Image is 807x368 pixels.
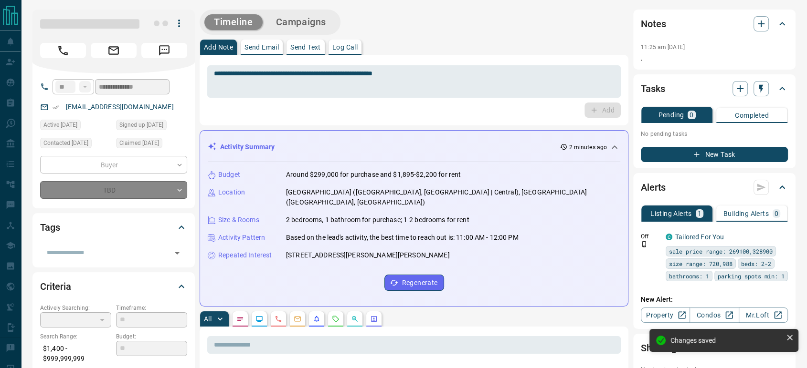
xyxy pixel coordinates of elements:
[40,279,71,294] h2: Criteria
[690,307,739,323] a: Condos
[650,210,692,217] p: Listing Alerts
[218,187,245,197] p: Location
[641,44,685,51] p: 11:25 am [DATE]
[116,138,187,151] div: Tue Aug 12 2025
[641,295,788,305] p: New Alert:
[266,14,336,30] button: Campaigns
[40,304,111,312] p: Actively Searching:
[641,241,648,247] svg: Push Notification Only
[313,315,320,323] svg: Listing Alerts
[690,112,693,118] p: 0
[332,44,358,51] p: Log Call
[204,316,212,322] p: All
[669,259,733,268] span: size range: 720,988
[641,337,788,359] div: Showings
[739,307,788,323] a: Mr.Loft
[40,156,187,174] div: Buyer
[641,53,788,63] p: .
[116,304,187,312] p: Timeframe:
[66,103,174,111] a: [EMAIL_ADDRESS][DOMAIN_NAME]
[170,246,184,260] button: Open
[119,138,159,148] span: Claimed [DATE]
[332,315,340,323] svg: Requests
[218,215,259,225] p: Size & Rooms
[641,16,666,31] h2: Notes
[670,337,782,344] div: Changes saved
[775,210,778,217] p: 0
[40,120,111,133] div: Thu Aug 14 2025
[290,44,321,51] p: Send Text
[40,216,187,239] div: Tags
[641,340,681,356] h2: Showings
[698,210,701,217] p: 1
[351,315,359,323] svg: Opportunities
[641,232,660,241] p: Off
[40,181,187,199] div: TBD
[244,44,279,51] p: Send Email
[718,271,785,281] span: parking spots min: 1
[723,210,769,217] p: Building Alerts
[91,43,137,58] span: Email
[641,176,788,199] div: Alerts
[40,341,111,367] p: $1,400 - $999,999,999
[286,170,461,180] p: Around $299,000 for purchase and $1,895-$2,200 for rent
[40,220,60,235] h2: Tags
[669,246,773,256] span: sale price range: 269100,328900
[641,180,666,195] h2: Alerts
[40,275,187,298] div: Criteria
[641,77,788,100] div: Tasks
[641,147,788,162] button: New Task
[286,250,450,260] p: [STREET_ADDRESS][PERSON_NAME][PERSON_NAME]
[641,307,690,323] a: Property
[236,315,244,323] svg: Notes
[641,12,788,35] div: Notes
[275,315,282,323] svg: Calls
[658,112,684,118] p: Pending
[741,259,771,268] span: beds: 2-2
[43,120,77,130] span: Active [DATE]
[43,138,88,148] span: Contacted [DATE]
[208,138,620,156] div: Activity Summary2 minutes ago
[119,120,163,130] span: Signed up [DATE]
[641,81,665,96] h2: Tasks
[294,315,301,323] svg: Emails
[675,233,724,241] a: Tailored For You
[204,14,263,30] button: Timeline
[384,275,444,291] button: Regenerate
[641,127,788,141] p: No pending tasks
[218,170,240,180] p: Budget
[286,233,519,243] p: Based on the lead's activity, the best time to reach out is: 11:00 AM - 12:00 PM
[40,138,111,151] div: Tue Aug 12 2025
[666,234,672,240] div: condos.ca
[255,315,263,323] svg: Lead Browsing Activity
[53,104,59,111] svg: Email Verified
[40,43,86,58] span: Call
[370,315,378,323] svg: Agent Actions
[218,233,265,243] p: Activity Pattern
[220,142,275,152] p: Activity Summary
[569,143,607,152] p: 2 minutes ago
[669,271,709,281] span: bathrooms: 1
[40,332,111,341] p: Search Range:
[204,44,233,51] p: Add Note
[116,332,187,341] p: Budget:
[735,112,769,119] p: Completed
[141,43,187,58] span: Message
[286,187,620,207] p: [GEOGRAPHIC_DATA] ([GEOGRAPHIC_DATA], [GEOGRAPHIC_DATA] | Central), [GEOGRAPHIC_DATA] ([GEOGRAPHI...
[218,250,272,260] p: Repeated Interest
[116,120,187,133] div: Wed Oct 09 2024
[286,215,469,225] p: 2 bedrooms, 1 bathroom for purchase; 1-2 bedrooms for rent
